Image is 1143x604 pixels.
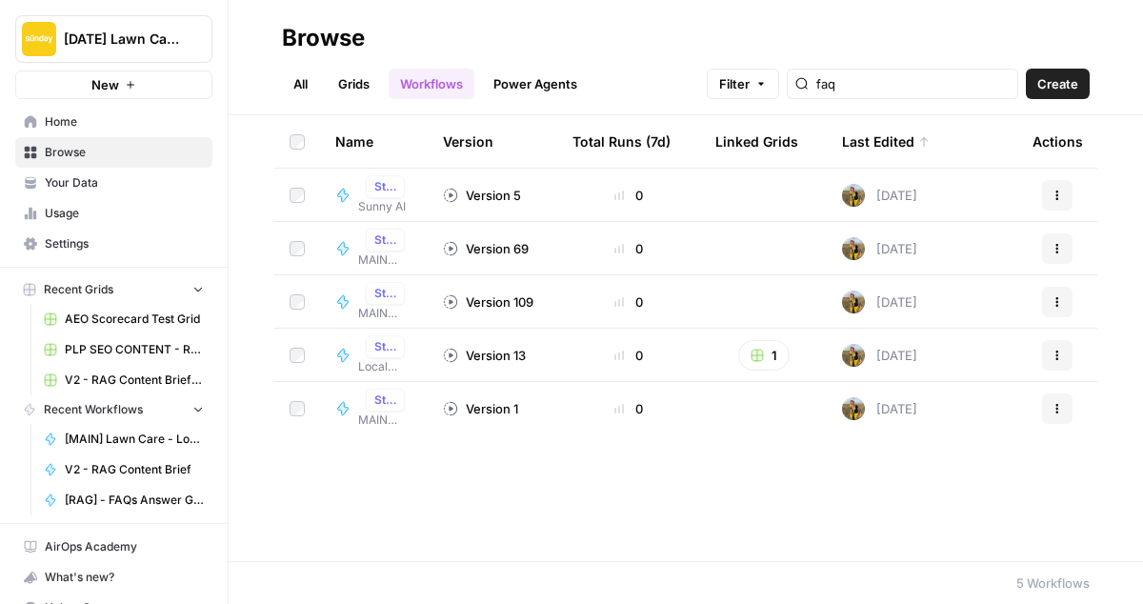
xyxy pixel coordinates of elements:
[1037,74,1078,93] span: Create
[842,397,917,420] div: [DATE]
[64,30,179,49] span: [DATE] Lawn Care
[15,395,212,424] button: Recent Workflows
[572,115,671,168] div: Total Runs (7d)
[45,113,204,131] span: Home
[335,115,412,168] div: Name
[65,431,204,448] span: [MAIN] Lawn Care - Local pSEO Page Generator [[PERSON_NAME]]
[35,365,212,395] a: V2 - RAG Content Brief Grid
[443,292,533,312] div: Version 109
[842,291,917,313] div: [DATE]
[65,311,204,328] span: AEO Scorecard Test Grid
[15,198,212,229] a: Usage
[35,485,212,515] a: [RAG] - FAQs Answer Generator
[842,184,865,207] img: bwwep3rohponzecppi6a6ou8qko4
[335,282,412,322] a: [Local Guides] - FAQs generatorStudio 2.0MAIN Local Guides
[842,344,865,367] img: bwwep3rohponzecppi6a6ou8qko4
[15,532,212,562] a: AirOps Academy
[374,232,396,249] span: Studio 2.0
[842,115,930,168] div: Last Edited
[572,186,685,205] div: 0
[327,69,381,99] a: Grids
[842,344,917,367] div: [DATE]
[16,563,211,592] div: What's new?
[35,454,212,485] a: V2 - RAG Content Brief
[572,239,685,258] div: 0
[35,334,212,365] a: PLP SEO CONTENT - REVISED
[15,562,212,593] button: What's new?
[443,186,521,205] div: Version 5
[443,399,518,418] div: Version 1
[335,229,412,269] a: Lawn Care - FAQs GeneratorStudio 2.0MAIN Local Guides
[707,69,779,99] button: Filter
[842,291,865,313] img: bwwep3rohponzecppi6a6ou8qko4
[358,412,412,429] span: MAIN Local Guides
[842,237,865,260] img: bwwep3rohponzecppi6a6ou8qko4
[1026,69,1090,99] button: Create
[335,389,412,429] a: [TEST] - resolve headers, tips, FAQsStudio 2.0MAIN Local Guides
[358,252,412,269] span: MAIN Local Guides
[65,372,204,389] span: V2 - RAG Content Brief Grid
[44,401,143,418] span: Recent Workflows
[374,285,396,302] span: Studio 2.0
[282,23,365,53] div: Browse
[15,15,212,63] button: Workspace: Sunday Lawn Care
[335,335,412,375] a: Resolve FAQs workflowStudio 2.0Local Guides - Revisions
[35,304,212,334] a: AEO Scorecard Test Grid
[282,69,319,99] a: All
[335,175,412,215] a: [RAG] - FAQs Answer GeneratorStudio 2.0Sunny AI
[65,461,204,478] span: V2 - RAG Content Brief
[358,198,412,215] span: Sunny AI
[91,75,119,94] span: New
[1033,115,1083,168] div: Actions
[842,184,917,207] div: [DATE]
[15,275,212,304] button: Recent Grids
[45,174,204,191] span: Your Data
[715,115,798,168] div: Linked Grids
[15,70,212,99] button: New
[358,358,412,375] span: Local Guides - Revisions
[482,69,589,99] a: Power Agents
[1016,574,1090,593] div: 5 Workflows
[65,492,204,509] span: [RAG] - FAQs Answer Generator
[842,237,917,260] div: [DATE]
[389,69,474,99] a: Workflows
[374,392,396,409] span: Studio 2.0
[738,340,790,371] button: 1
[65,341,204,358] span: PLP SEO CONTENT - REVISED
[15,229,212,259] a: Settings
[45,205,204,222] span: Usage
[45,235,204,252] span: Settings
[15,137,212,168] a: Browse
[35,424,212,454] a: [MAIN] Lawn Care - Local pSEO Page Generator [[PERSON_NAME]]
[374,178,396,195] span: Studio 2.0
[44,281,113,298] span: Recent Grids
[374,338,396,355] span: Studio 2.0
[719,74,750,93] span: Filter
[358,305,412,322] span: MAIN Local Guides
[443,239,529,258] div: Version 69
[443,346,526,365] div: Version 13
[22,22,56,56] img: Sunday Lawn Care Logo
[572,292,685,312] div: 0
[15,107,212,137] a: Home
[45,144,204,161] span: Browse
[816,74,1010,93] input: Search
[572,346,685,365] div: 0
[572,399,685,418] div: 0
[15,168,212,198] a: Your Data
[443,115,493,168] div: Version
[45,538,204,555] span: AirOps Academy
[842,397,865,420] img: bwwep3rohponzecppi6a6ou8qko4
